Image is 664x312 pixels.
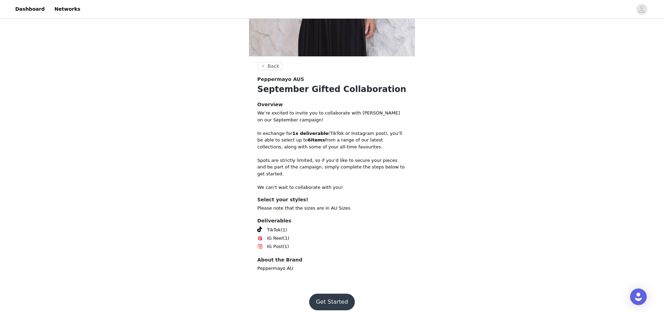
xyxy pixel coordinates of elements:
h1: September Gifted Collaboration [257,83,407,95]
span: TikTok [267,227,281,233]
img: Instagram Reels Icon [257,236,263,241]
span: IG Reel [267,235,283,242]
div: Open Intercom Messenger [630,288,647,305]
span: (1) [283,235,289,242]
img: Instagram Icon [257,244,263,249]
p: Spots are strictly limited, so if you’d like to secure your pieces and be part of the campaign, s... [257,157,407,177]
h4: About the Brand [257,256,407,264]
p: We’re excited to invite you to collaborate with [PERSON_NAME] on our September campaign! [257,110,407,123]
h4: Select your styles! [257,196,407,203]
strong: 6 [308,137,311,143]
strong: x deliverable [295,131,328,136]
span: (1) [283,243,289,250]
strong: items [311,137,325,143]
h4: Overview [257,101,407,108]
span: Peppermayo AUS [257,76,304,83]
button: Back [257,62,282,70]
p: We can’t wait to collaborate with you! [257,184,407,191]
a: Networks [50,1,84,17]
strong: 1 [292,131,295,136]
p: In exchange for (TikTok or Instagram post), you’ll be able to select up to from a range of our la... [257,130,407,150]
p: Peppermayo AU [257,265,407,272]
p: Please note that the sizes are in AU Sizes [257,205,407,212]
span: (1) [281,227,287,233]
a: Dashboard [11,1,49,17]
button: Get Started [309,294,355,310]
h4: Deliverables [257,217,407,224]
span: IG Post [267,243,283,250]
div: avatar [638,4,645,15]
